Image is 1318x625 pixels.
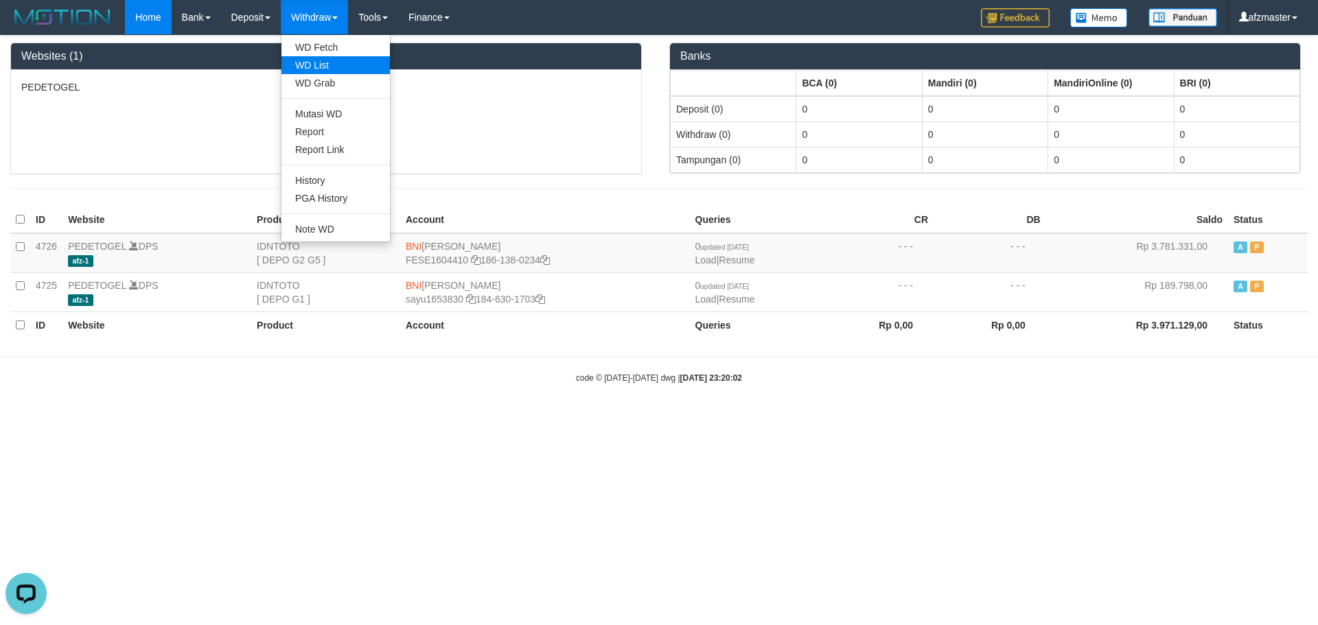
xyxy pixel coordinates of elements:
[821,272,934,311] td: - - -
[695,294,717,305] a: Load
[981,8,1050,27] img: Feedback.jpg
[695,255,717,266] a: Load
[671,147,796,172] td: Tampungan (0)
[1048,147,1174,172] td: 0
[821,207,934,233] th: CR
[1228,207,1308,233] th: Status
[281,141,390,158] a: Report Link
[400,311,690,338] th: Account
[406,255,468,266] a: FESE1604410
[251,311,400,338] th: Product
[30,233,62,273] td: 4726
[934,207,1046,233] th: DB
[535,294,545,305] a: Copy 1846301703 to clipboard
[281,74,390,92] a: WD Grab
[30,272,62,311] td: 4725
[10,7,115,27] img: MOTION_logo.png
[821,311,934,338] th: Rp 0,00
[690,207,822,233] th: Queries
[68,255,93,267] span: afz-1
[671,96,796,122] td: Deposit (0)
[695,241,749,252] span: 0
[1234,281,1247,292] span: Active
[680,50,1290,62] h3: Banks
[21,50,631,62] h3: Websites (1)
[1228,311,1308,338] th: Status
[700,283,748,290] span: updated [DATE]
[576,373,742,383] small: code © [DATE]-[DATE] dwg |
[934,272,1046,311] td: - - -
[62,272,251,311] td: DPS
[922,147,1048,172] td: 0
[796,96,922,122] td: 0
[796,70,922,96] th: Group: activate to sort column ascending
[922,121,1048,147] td: 0
[821,233,934,273] td: - - -
[281,105,390,123] a: Mutasi WD
[922,96,1048,122] td: 0
[671,70,796,96] th: Group: activate to sort column ascending
[1250,281,1264,292] span: Paused
[21,80,631,94] p: PEDETOGEL
[1048,96,1174,122] td: 0
[68,241,126,252] a: PEDETOGEL
[1070,8,1128,27] img: Button%20Memo.svg
[30,207,62,233] th: ID
[1048,70,1174,96] th: Group: activate to sort column ascending
[281,220,390,238] a: Note WD
[281,38,390,56] a: WD Fetch
[700,244,748,251] span: updated [DATE]
[934,233,1046,273] td: - - -
[1046,272,1228,311] td: Rp 189.798,00
[1046,311,1228,338] th: Rp 3.971.129,00
[1250,241,1264,253] span: Paused
[1174,70,1299,96] th: Group: activate to sort column ascending
[68,294,93,306] span: afz-1
[1234,241,1247,253] span: Active
[671,121,796,147] td: Withdraw (0)
[934,311,1046,338] th: Rp 0,00
[30,311,62,338] th: ID
[1174,96,1299,122] td: 0
[1174,121,1299,147] td: 0
[62,207,251,233] th: Website
[251,233,400,273] td: IDNTOTO [ DEPO G2 G5 ]
[400,233,690,273] td: [PERSON_NAME] 186-138-0234
[690,311,822,338] th: Queries
[695,280,755,305] span: |
[719,255,754,266] a: Resume
[281,56,390,74] a: WD List
[251,272,400,311] td: IDNTOTO [ DEPO G1 ]
[400,272,690,311] td: [PERSON_NAME] 184-630-1703
[466,294,476,305] a: Copy sayu1653830 to clipboard
[540,255,550,266] a: Copy 1861380234 to clipboard
[406,294,463,305] a: sayu1653830
[1174,147,1299,172] td: 0
[406,280,421,291] span: BNI
[406,241,421,252] span: BNI
[680,373,742,383] strong: [DATE] 23:20:02
[695,241,755,266] span: |
[251,207,400,233] th: Product
[62,311,251,338] th: Website
[1046,207,1228,233] th: Saldo
[922,70,1048,96] th: Group: activate to sort column ascending
[471,255,481,266] a: Copy FESE1604410 to clipboard
[68,280,126,291] a: PEDETOGEL
[281,189,390,207] a: PGA History
[281,172,390,189] a: History
[695,280,749,291] span: 0
[1148,8,1217,27] img: panduan.png
[796,121,922,147] td: 0
[62,233,251,273] td: DPS
[5,5,47,47] button: Open LiveChat chat widget
[719,294,754,305] a: Resume
[400,207,690,233] th: Account
[796,147,922,172] td: 0
[1046,233,1228,273] td: Rp 3.781.331,00
[281,123,390,141] a: Report
[1048,121,1174,147] td: 0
